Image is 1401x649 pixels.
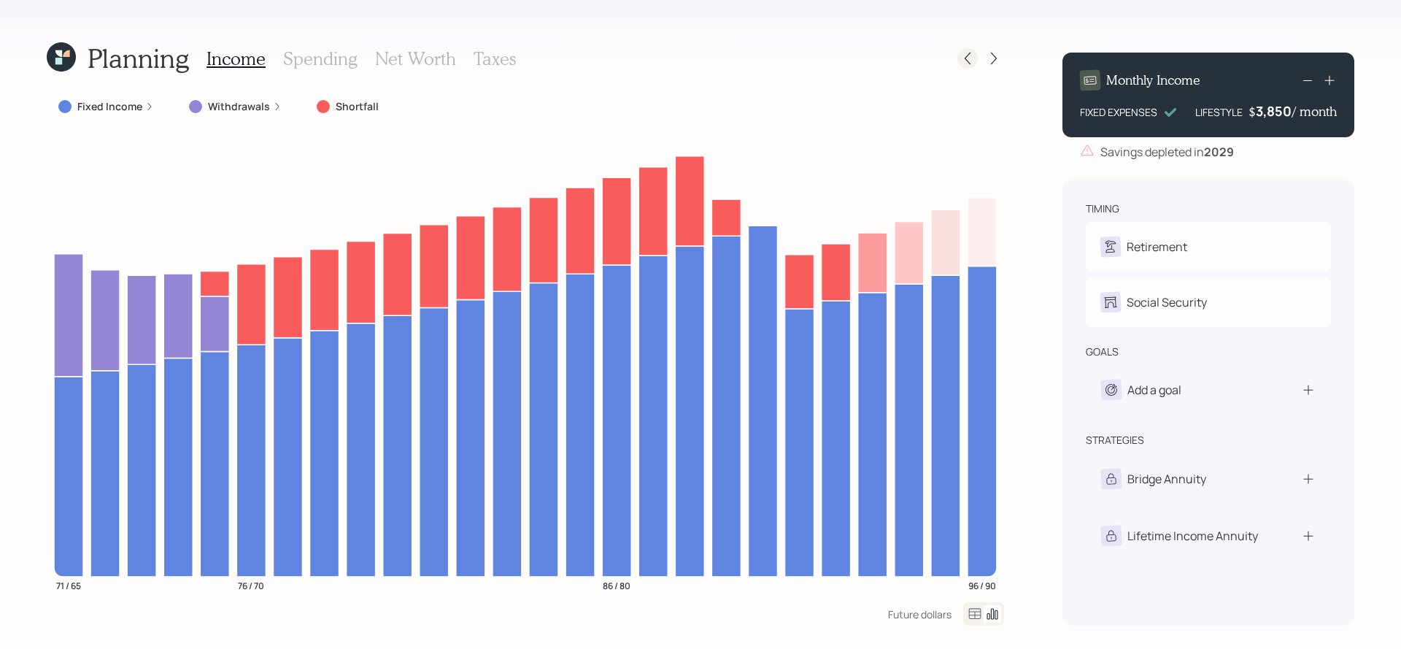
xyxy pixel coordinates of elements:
[1086,201,1119,216] div: timing
[1127,470,1206,488] div: Bridge Annuity
[1256,102,1292,120] div: 3,850
[283,48,358,69] h3: Spending
[1292,104,1337,120] h4: / month
[208,99,270,114] label: Withdrawals
[1127,381,1181,399] div: Add a goal
[1195,104,1243,120] div: LIFESTYLE
[1086,433,1144,448] div: strategies
[1127,238,1187,256] div: Retirement
[1127,293,1207,311] div: Social Security
[968,579,996,591] tspan: 96 / 90
[77,99,142,114] label: Fixed Income
[336,99,379,114] label: Shortfall
[88,42,189,74] h1: Planning
[1086,345,1119,359] div: goals
[207,48,266,69] h3: Income
[888,607,952,621] div: Future dollars
[1248,104,1256,120] h4: $
[1080,104,1157,120] div: FIXED EXPENSES
[1127,527,1258,545] div: Lifetime Income Annuity
[1204,144,1234,160] b: 2029
[474,48,516,69] h3: Taxes
[1106,72,1200,88] h4: Monthly Income
[1100,143,1234,161] div: Savings depleted in
[238,579,264,591] tspan: 76 / 70
[603,579,630,591] tspan: 86 / 80
[56,579,81,591] tspan: 71 / 65
[375,48,456,69] h3: Net Worth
